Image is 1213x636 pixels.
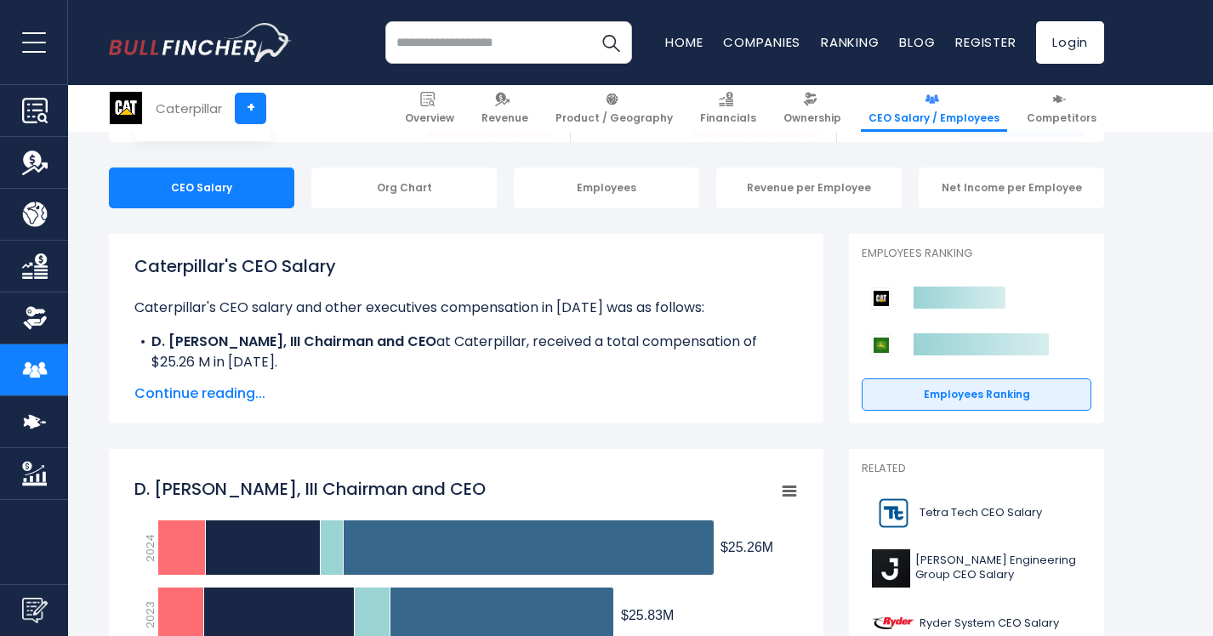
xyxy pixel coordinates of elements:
a: Overview [397,85,462,132]
div: Caterpillar [156,99,222,118]
span: Product / Geography [555,111,673,125]
span: Tetra Tech CEO Salary [920,506,1042,520]
span: Ryder System CEO Salary [920,616,1059,631]
p: Related [862,462,1091,476]
div: CEO Salary [109,168,294,208]
img: TTEK logo [872,494,914,532]
img: bullfincher logo [109,23,292,62]
tspan: $25.26M [720,540,773,554]
span: Competitors [1027,111,1096,125]
a: Competitors [1019,85,1104,132]
img: CAT logo [110,92,142,124]
a: Tetra Tech CEO Salary [862,490,1091,537]
span: Overview [405,111,454,125]
a: Login [1036,21,1104,64]
button: Search [589,21,632,64]
div: Net Income per Employee [919,168,1104,208]
a: Ranking [821,33,879,51]
span: Ownership [783,111,841,125]
img: Ownership [22,305,48,331]
span: [PERSON_NAME] Engineering Group CEO Salary [915,554,1081,582]
a: Ownership [776,85,849,132]
div: Revenue per Employee [716,168,902,208]
a: Employees Ranking [862,378,1091,411]
p: Employees Ranking [862,247,1091,261]
a: Home [665,33,703,51]
a: [PERSON_NAME] Engineering Group CEO Salary [862,545,1091,592]
span: CEO Salary / Employees [868,111,999,125]
a: Companies [723,33,800,51]
text: 2023 [142,601,158,628]
span: Financials [700,111,756,125]
tspan: D. [PERSON_NAME], III Chairman and CEO [134,477,486,501]
div: Employees [514,168,699,208]
h1: Caterpillar's CEO Salary [134,253,798,279]
p: Caterpillar's CEO salary and other executives compensation in [DATE] was as follows: [134,298,798,318]
tspan: $25.83M [621,608,674,622]
img: J logo [872,549,910,588]
span: Revenue [481,111,528,125]
a: Blog [899,33,935,51]
img: Caterpillar competitors logo [870,287,892,309]
img: Deere & Company competitors logo [870,334,892,356]
a: Revenue [474,85,536,132]
a: Product / Geography [548,85,681,132]
a: Financials [692,85,764,132]
b: D. [PERSON_NAME], III Chairman and CEO [151,332,436,351]
li: at Caterpillar, received a total compensation of $25.26 M in [DATE]. [134,332,798,372]
a: Go to homepage [109,23,292,62]
a: Register [955,33,1016,51]
text: 2024 [142,534,158,562]
a: CEO Salary / Employees [861,85,1007,132]
div: Org Chart [311,168,497,208]
span: Continue reading... [134,383,798,404]
a: + [235,93,266,124]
